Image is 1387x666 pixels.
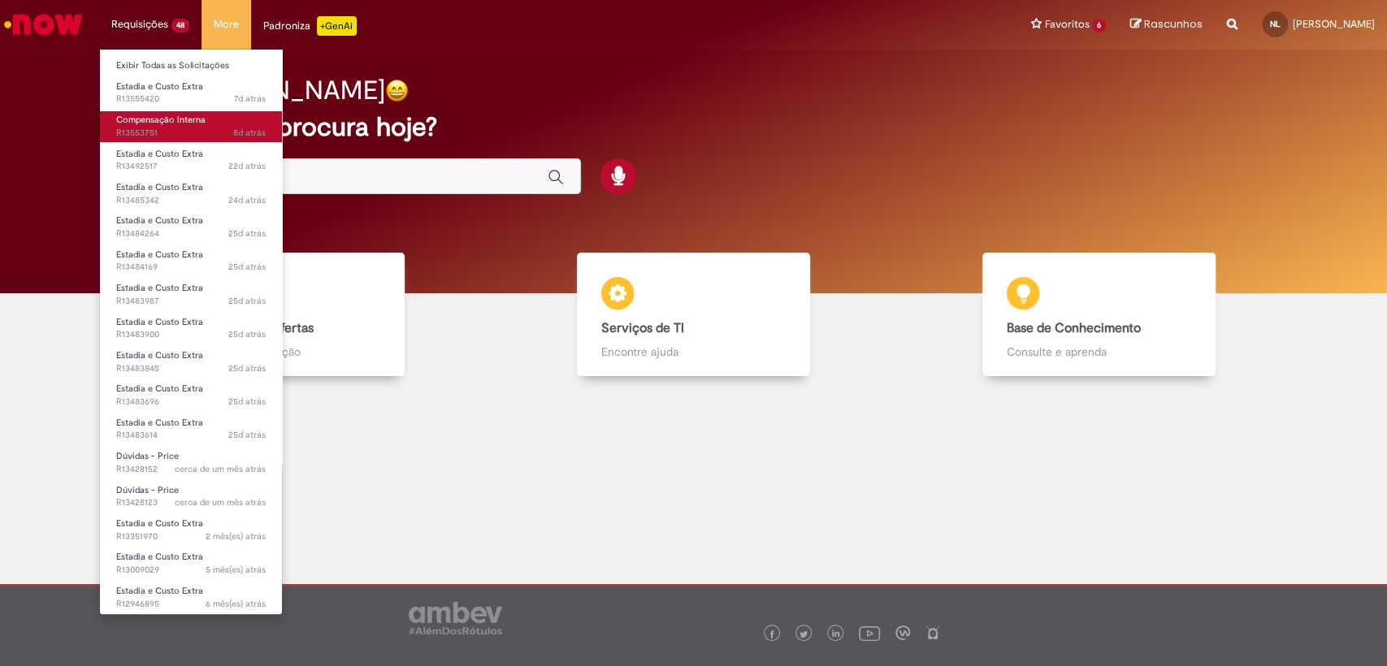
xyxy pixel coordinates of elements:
span: R12946895 [116,598,266,611]
span: Estadia e Custo Extra [116,551,203,563]
time: 04/08/2025 15:58:42 [206,530,266,543]
time: 05/09/2025 09:30:41 [228,396,266,408]
span: [PERSON_NAME] [1293,17,1375,31]
span: cerca de um mês atrás [175,496,266,508]
span: Rascunhos [1144,16,1203,32]
span: R13483614 [116,429,266,442]
a: Aberto R13483987 : Estadia e Custo Extra [100,279,282,309]
time: 05/09/2025 09:13:51 [228,429,266,441]
a: Aberto R13009029 : Estadia e Custo Extra [100,548,282,578]
a: Exibir Todas as Solicitações [100,57,282,75]
p: Encontre ajuda [601,344,786,360]
time: 19/08/2025 11:40:27 [175,463,266,475]
div: Padroniza [263,16,357,36]
span: R13483845 [116,362,266,375]
a: Aberto R13483845 : Estadia e Custo Extra [100,347,282,377]
span: 48 [171,19,189,32]
span: 25d atrás [228,328,266,340]
span: 2 mês(es) atrás [206,530,266,543]
img: happy-face.png [385,79,409,102]
p: +GenAi [317,16,357,36]
a: Aberto R13492517 : Estadia e Custo Extra [100,145,282,175]
span: Estadia e Custo Extra [116,80,203,93]
a: Aberto R13428152 : Dúvidas - Price [100,448,282,478]
span: R13483900 [116,328,266,341]
span: 25d atrás [228,429,266,441]
span: Estadia e Custo Extra [116,383,203,395]
span: Estadia e Custo Extra [116,417,203,429]
a: Serviços de TI Encontre ajuda [491,253,896,377]
img: logo_footer_twitter.png [800,630,808,638]
span: 25d atrás [228,362,266,374]
span: Estadia e Custo Extra [116,181,203,193]
span: Estadia e Custo Extra [116,249,203,261]
span: More [214,16,239,32]
img: logo_footer_ambev_rotulo_gray.png [409,602,502,634]
img: logo_footer_linkedin.png [832,629,840,639]
span: R13492517 [116,160,266,173]
img: logo_footer_youtube.png [859,622,880,643]
b: Serviços de TI [601,320,684,336]
img: ServiceNow [2,8,85,41]
span: 25d atrás [228,396,266,408]
span: Estadia e Custo Extra [116,214,203,227]
a: Base de Conhecimento Consulte e aprenda [896,253,1302,377]
span: 6 mês(es) atrás [206,598,266,610]
span: 8d atrás [233,127,266,139]
span: Estadia e Custo Extra [116,517,203,530]
span: R13484264 [116,227,266,240]
span: Estadia e Custo Extra [116,585,203,597]
img: logo_footer_workplace.png [895,625,910,640]
span: 25d atrás [228,295,266,307]
a: Catálogo de Ofertas Abra uma solicitação [85,253,491,377]
img: logo_footer_facebook.png [768,630,776,638]
time: 05/09/2025 09:57:08 [228,362,266,374]
time: 06/05/2025 15:17:48 [206,564,266,576]
span: R13483987 [116,295,266,308]
a: Aberto R13484264 : Estadia e Custo Extra [100,212,282,242]
a: Rascunhos [1130,17,1203,32]
span: R13553751 [116,127,266,140]
time: 08/09/2025 10:17:41 [228,160,266,172]
span: R13484169 [116,261,266,274]
time: 05/09/2025 10:05:45 [228,328,266,340]
span: cerca de um mês atrás [175,463,266,475]
span: R13428152 [116,463,266,476]
time: 19/08/2025 11:36:04 [175,496,266,508]
a: Aberto R13485342 : Estadia e Custo Extra [100,179,282,209]
span: 24d atrás [228,194,266,206]
span: Estadia e Custo Extra [116,349,203,361]
span: 5 mês(es) atrás [206,564,266,576]
a: Aberto R12946895 : Estadia e Custo Extra [100,582,282,612]
time: 05/09/2025 11:07:14 [228,227,266,240]
a: Aberto R13351970 : Estadia e Custo Extra [100,515,282,545]
ul: Requisições [99,49,283,615]
span: R13351970 [116,530,266,543]
span: R13483696 [116,396,266,409]
a: Aberto R13484169 : Estadia e Custo Extra [100,246,282,276]
span: Estadia e Custo Extra [116,282,203,294]
p: Consulte e aprenda [1007,344,1191,360]
time: 05/09/2025 14:56:22 [228,194,266,206]
p: Abra uma solicitação [196,344,380,360]
time: 14/04/2025 15:30:52 [206,598,266,610]
span: 25d atrás [228,261,266,273]
span: Dúvidas - Price [116,484,179,496]
span: R13485342 [116,194,266,207]
span: 22d atrás [228,160,266,172]
span: Favoritos [1044,16,1089,32]
span: Compensação Interna [116,114,206,126]
b: Base de Conhecimento [1007,320,1141,336]
a: Aberto R13428123 : Dúvidas - Price [100,482,282,512]
time: 05/09/2025 10:20:34 [228,295,266,307]
img: logo_footer_naosei.png [925,625,940,640]
span: Dúvidas - Price [116,450,179,462]
time: 22/09/2025 09:08:08 [233,127,266,139]
span: 25d atrás [228,227,266,240]
span: 6 [1092,19,1106,32]
a: Aberto R13483696 : Estadia e Custo Extra [100,380,282,410]
span: Estadia e Custo Extra [116,316,203,328]
a: Aberto R13483900 : Estadia e Custo Extra [100,314,282,344]
a: Aberto R13483614 : Estadia e Custo Extra [100,414,282,444]
span: R13555420 [116,93,266,106]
